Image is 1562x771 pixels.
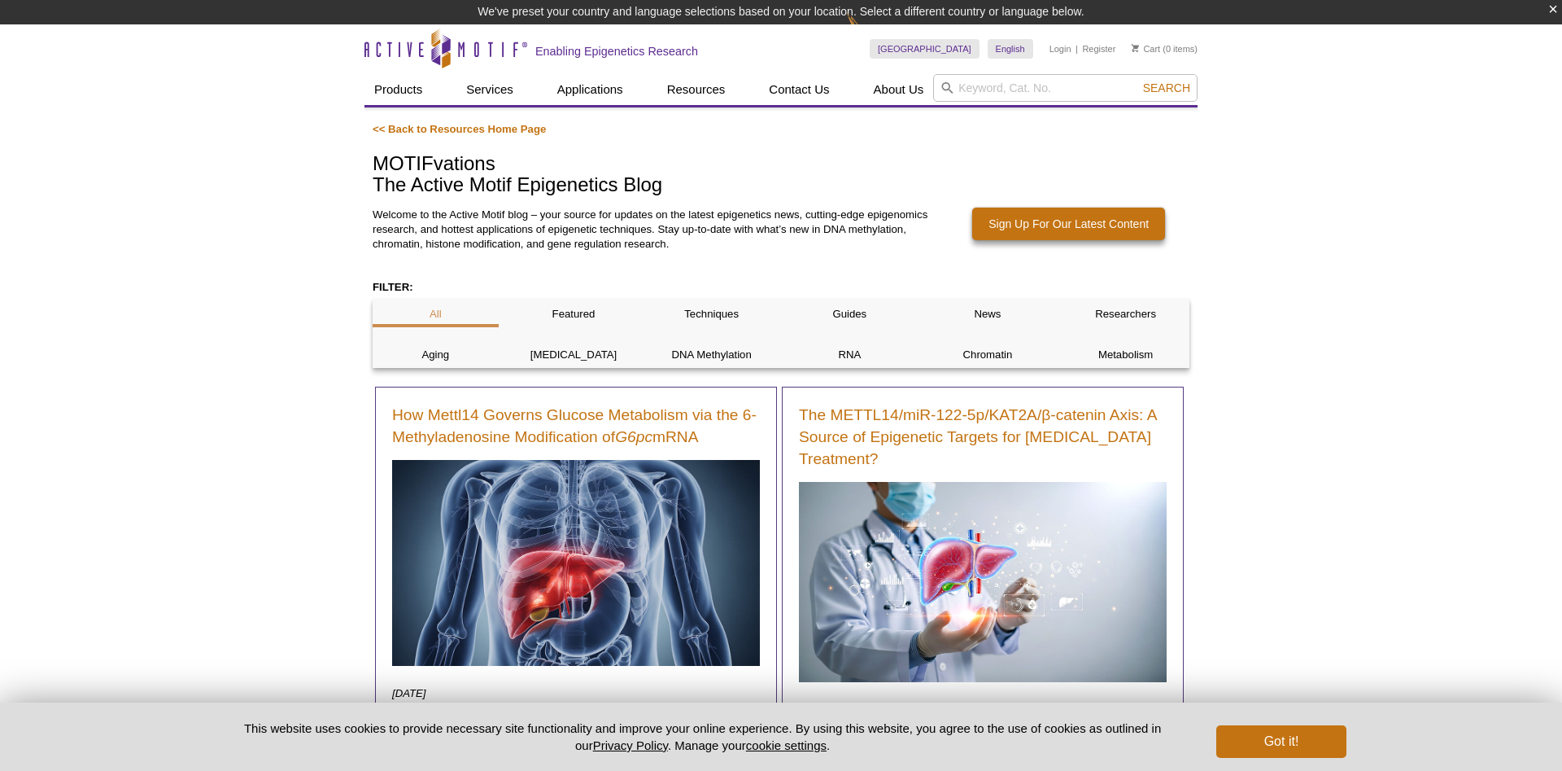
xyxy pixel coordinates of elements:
button: Got it! [1216,725,1346,758]
li: | [1076,39,1078,59]
p: Guides [787,307,913,322]
a: << Back to Resources Home Page [373,123,546,135]
input: Keyword, Cat. No. [933,74,1198,102]
a: Login [1049,43,1071,55]
p: Researchers [1062,307,1189,322]
a: Services [456,74,523,105]
p: Aging [373,348,499,362]
span: Search [1143,81,1190,94]
a: Sign Up For Our Latest Content [972,208,1165,240]
p: [MEDICAL_DATA] [511,348,637,362]
p: All [373,307,499,322]
p: DNA Methylation [648,348,774,362]
img: Doctor with liver [799,482,1167,682]
p: News [925,307,1051,322]
a: Privacy Policy [593,738,668,752]
a: About Us [864,74,934,105]
em: [DATE] [392,687,426,699]
li: (0 items) [1132,39,1198,59]
p: Welcome to the Active Motif blog – your source for updates on the latest epigenetics news, cuttin... [373,208,936,252]
a: Contact Us [759,74,839,105]
a: Products [364,74,432,105]
a: [GEOGRAPHIC_DATA] [870,39,980,59]
h1: MOTIFvations The Active Motif Epigenetics Blog [373,153,1189,198]
img: Human liver [392,460,760,667]
a: Cart [1132,43,1160,55]
p: Metabolism [1062,348,1189,362]
a: English [988,39,1033,59]
p: Techniques [648,307,774,322]
a: The METTL14/miR-122-5p/KAT2A/β-catenin Axis: A Source of Epigenetic Targets for [MEDICAL_DATA] Tr... [799,404,1167,470]
em: G6pc [615,428,652,445]
img: Your Cart [1132,44,1139,52]
a: Resources [657,74,735,105]
p: Featured [511,307,637,322]
a: Applications [548,74,633,105]
a: How Mettl14 Governs Glucose Metabolism via the 6-Methyladenosine Modification ofG6pcmRNA [392,404,760,448]
p: This website uses cookies to provide necessary site functionality and improve your online experie... [216,720,1189,754]
button: cookie settings [746,738,827,752]
a: Register [1082,43,1115,55]
strong: FILTER: [373,281,413,293]
h2: Enabling Epigenetics Research [535,44,698,59]
p: Chromatin [925,348,1051,362]
button: Search [1138,81,1195,95]
p: RNA [787,348,913,362]
img: Change Here [847,12,890,50]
